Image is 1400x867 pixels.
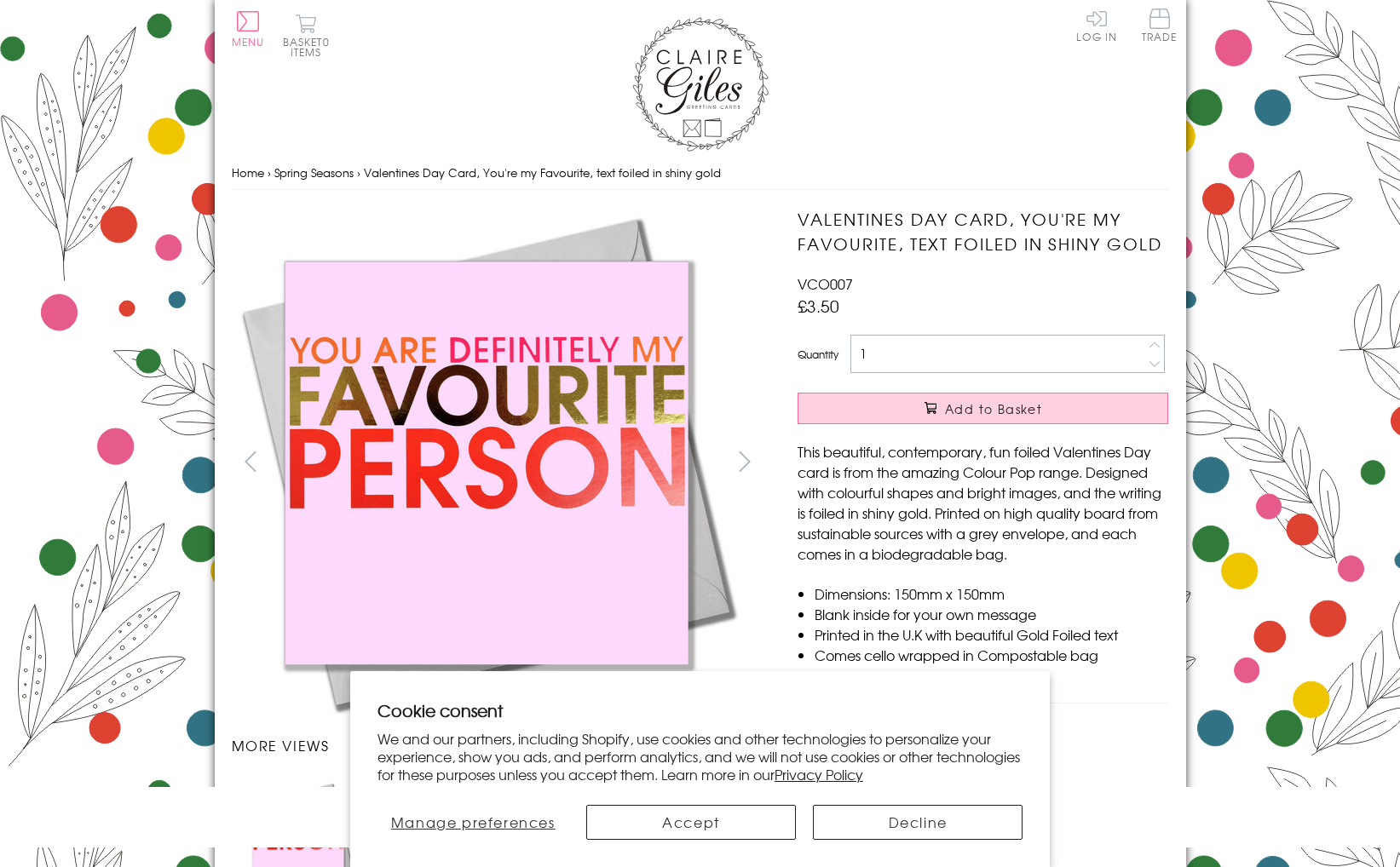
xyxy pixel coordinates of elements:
span: Menu [232,34,265,49]
li: Dimensions: 150mm x 150mm [815,583,1168,604]
a: Privacy Policy [775,764,863,784]
button: Add to Basket [798,393,1168,424]
button: Menu [232,11,265,47]
span: £3.50 [798,294,839,318]
span: › [268,164,271,181]
h1: Valentines Day Card, You're my Favourite, text foiled in shiny gold [798,207,1168,256]
span: Manage preferences [391,812,556,832]
button: prev [232,442,270,480]
a: Home [232,164,264,181]
img: Claire Giles Greetings Cards [632,17,769,152]
a: Spring Seasons [274,164,354,181]
h2: Cookie consent [377,698,1023,722]
li: Printed in the U.K with beautiful Gold Foiled text [815,624,1168,645]
h3: More views [232,735,764,755]
button: Accept [586,805,796,840]
span: Trade [1142,9,1178,42]
button: Decline [813,805,1023,840]
a: Trade [1142,9,1178,45]
li: Blank inside for your own message [815,604,1168,624]
span: 0 items [291,34,330,60]
button: next [725,442,763,480]
img: Valentines Day Card, You're my Favourite, text foiled in shiny gold [231,207,742,718]
nav: breadcrumbs [232,156,1169,191]
a: Log In [1076,9,1117,42]
img: Valentines Day Card, You're my Favourite, text foiled in shiny gold [763,207,1275,718]
button: Manage preferences [377,805,569,840]
p: This beautiful, contemporary, fun foiled Valentines Day card is from the amazing Colour Pop range... [798,441,1168,564]
p: We and our partners, including Shopify, use cookies and other technologies to personalize your ex... [377,730,1023,783]
label: Quantity [798,347,838,362]
span: › [357,164,360,181]
li: Comes with a grey envelope [815,665,1168,686]
button: Basket0 items [283,14,330,57]
span: Valentines Day Card, You're my Favourite, text foiled in shiny gold [364,164,721,181]
span: Add to Basket [945,400,1042,417]
span: VCO007 [798,273,853,294]
li: Comes cello wrapped in Compostable bag [815,645,1168,665]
